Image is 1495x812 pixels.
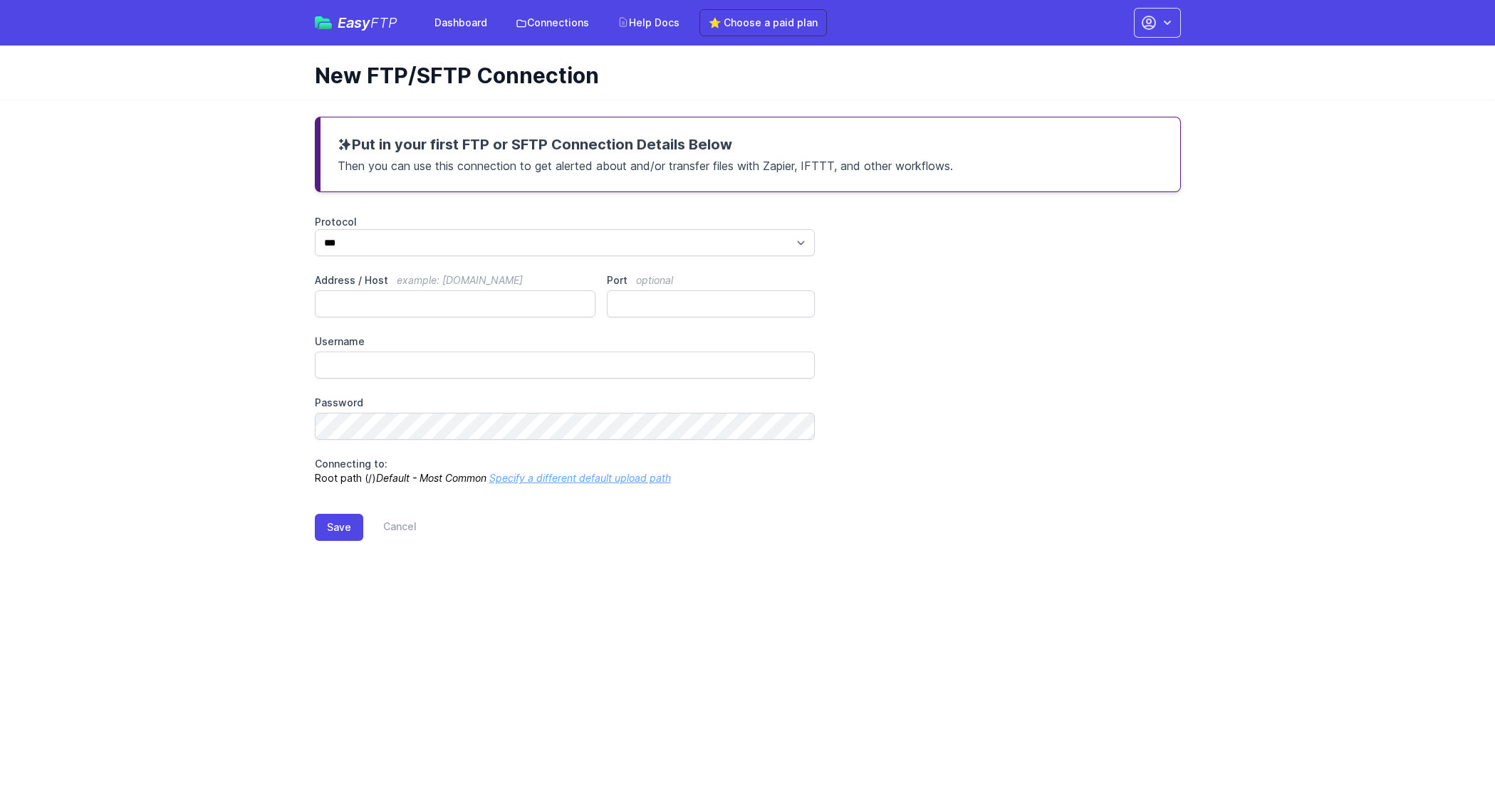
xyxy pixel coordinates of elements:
[370,14,397,31] span: FTP
[338,135,1163,154] h3: Put in your first FTP or SFTP Connection Details Below
[315,514,363,541] button: Save
[315,16,332,29] img: easyftp_logo.png
[315,396,816,410] label: Password
[607,273,815,288] label: Port
[315,215,816,229] label: Protocol
[636,274,673,286] span: optional
[426,10,496,36] a: Dashboard
[338,16,397,30] span: Easy
[376,472,486,484] i: Default - Most Common
[315,273,596,288] label: Address / Host
[609,10,688,36] a: Help Docs
[699,9,827,36] a: ⭐ Choose a paid plan
[489,472,671,484] a: Specify a different default upload path
[315,334,816,349] label: Username
[507,10,598,36] a: Connections
[315,16,397,30] a: EasyFTP
[315,458,387,470] span: Connecting to:
[315,63,1170,88] h1: New FTP/SFTP Connection
[338,154,1163,174] p: Then you can use this connection to get alerted about and/or transfer files with Zapier, IFTTT, a...
[363,514,417,541] a: Cancel
[397,274,523,286] span: example: [DOMAIN_NAME]
[315,457,816,485] p: Root path (/)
